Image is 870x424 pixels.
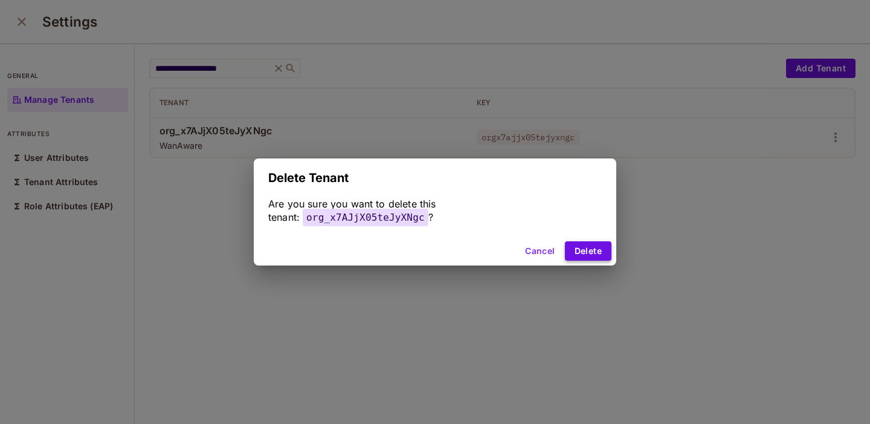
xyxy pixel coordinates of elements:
button: Delete [565,241,611,261]
span: Are you sure you want to delete this tenant: [268,198,436,223]
div: ? [268,197,602,224]
span: org_x7AJjX05teJyXNgc [303,209,428,226]
h2: Delete Tenant [254,158,616,197]
button: Cancel [520,241,559,261]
